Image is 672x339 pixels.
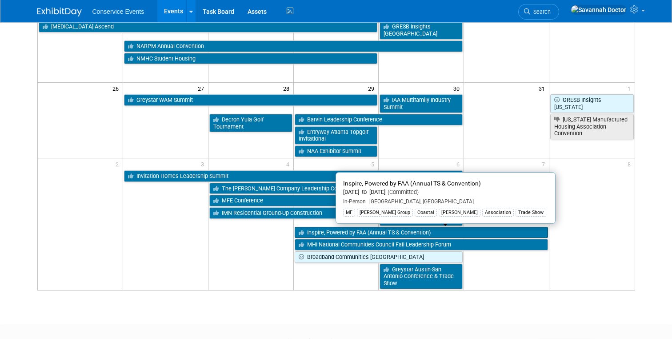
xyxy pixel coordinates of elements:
a: Entryway Atlanta Topgolf Invitational [295,126,378,145]
a: The [PERSON_NAME] Company Leadership Conference [209,183,548,194]
span: 26 [112,83,123,94]
span: 28 [282,83,293,94]
a: [MEDICAL_DATA] Ascend [39,21,378,32]
span: (Committed) [385,189,419,195]
div: [PERSON_NAME] [439,209,480,217]
span: 27 [197,83,208,94]
span: 29 [367,83,378,94]
span: 30 [452,83,464,94]
img: ExhibitDay [37,8,82,16]
a: Inspire, Powered by FAA (Annual TS & Convention) [295,227,548,238]
a: Broadband Communities [GEOGRAPHIC_DATA] [295,251,463,263]
a: NAA Exhibitor Summit [295,145,378,157]
span: 31 [538,83,549,94]
div: [PERSON_NAME] Group [357,209,413,217]
div: Association [482,209,514,217]
span: Inspire, Powered by FAA (Annual TS & Convention) [343,180,481,187]
span: 7 [541,158,549,169]
a: Invitation Homes Leadership Summit [124,170,463,182]
div: Trade Show [516,209,546,217]
a: Barvin Leadership Conference [295,114,463,125]
a: Decron Yula Golf Tournament [209,114,292,132]
a: NARPM Annual Convention [124,40,463,52]
a: IMN Residential Ground-Up Construction [209,207,378,219]
a: IAA Multifamily Industry Summit [380,94,463,113]
span: Conservice Events [92,8,144,15]
span: 2 [115,158,123,169]
a: Greystar WAM Summit [124,94,378,106]
span: 3 [200,158,208,169]
span: 8 [627,158,635,169]
a: MHI National Communities Council Fall Leadership Forum [295,239,548,250]
span: 4 [285,158,293,169]
a: GRESB Insights [GEOGRAPHIC_DATA] [380,21,463,39]
span: 6 [456,158,464,169]
span: In-Person [343,198,366,205]
div: MF [343,209,355,217]
span: 5 [370,158,378,169]
a: NMHC Student Housing [124,53,378,65]
a: MFE Conference [209,195,463,206]
span: 1 [627,83,635,94]
a: GRESB Insights [US_STATE] [550,94,633,113]
a: [US_STATE] Manufactured Housing Association Convention [550,114,633,139]
a: Greystar Austin-San Antonio Conference & Trade Show [380,264,463,289]
div: Coastal [415,209,437,217]
a: Search [518,4,559,20]
div: [DATE] to [DATE] [343,189,548,196]
span: Search [530,8,551,15]
img: Savannah Doctor [571,5,627,15]
span: [GEOGRAPHIC_DATA], [GEOGRAPHIC_DATA] [366,198,474,205]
